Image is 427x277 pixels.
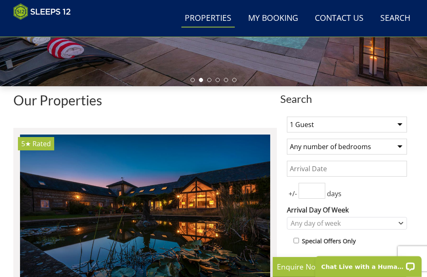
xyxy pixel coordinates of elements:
span: Rated [33,139,51,148]
span: Search [280,93,414,105]
span: +/- [287,189,299,199]
iframe: LiveChat chat widget [310,251,427,277]
div: Any day of week [289,219,397,228]
label: Arrival Day Of Week [287,205,407,215]
input: Arrival Date [287,161,407,177]
span: House On The Hill has a 5 star rating under the Quality in Tourism Scheme [21,139,31,148]
p: Enquire Now [277,261,402,272]
h1: Our Properties [13,93,277,107]
iframe: Customer reviews powered by Trustpilot [9,25,97,32]
a: Contact Us [311,9,367,28]
label: Special Offers Only [302,237,356,246]
img: Sleeps 12 [13,3,71,20]
a: Search [377,9,414,28]
div: Combobox [287,217,407,230]
a: My Booking [245,9,301,28]
span: days [325,189,343,199]
a: Properties [181,9,235,28]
